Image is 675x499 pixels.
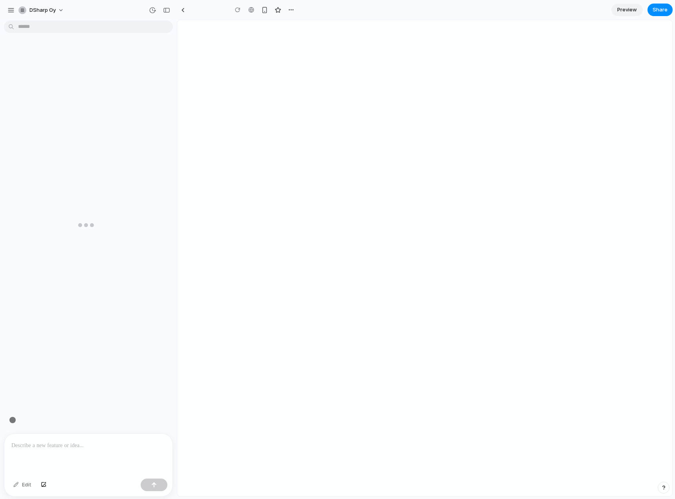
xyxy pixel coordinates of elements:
span: DSharp Oy [29,6,56,14]
span: Share [653,6,668,14]
button: Share [647,4,673,16]
button: DSharp Oy [15,4,68,17]
span: Preview [617,6,637,14]
a: Preview [611,4,643,16]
